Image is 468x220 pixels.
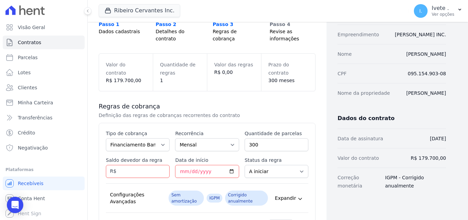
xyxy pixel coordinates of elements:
a: Lotes [3,66,85,79]
span: I. [419,9,422,13]
div: Plataformas [5,166,82,174]
dt: Prazo do contrato [268,61,308,77]
span: IGPM [207,194,222,203]
span: Passo 3 [213,21,259,28]
a: Negativação [3,141,85,155]
label: Quantidade de parcelas [245,130,308,137]
span: R$ [106,164,116,175]
p: Ver opções [432,12,454,17]
span: Passo 2 [156,21,201,28]
div: Configurações Avançadas [110,191,164,205]
p: Ivete . [432,5,454,12]
dd: 095.154.903-08 [408,69,446,78]
dd: R$ 179.700,00 [106,77,146,84]
p: Definição das regras de cobranças recorrentes do contrato [99,112,316,119]
span: Contratos [18,39,41,46]
dt: Quantidade de regras [160,61,200,77]
label: Saldo devedor da regra [106,157,170,164]
button: I. Ivete . Ver opções [408,1,468,21]
span: Sem amortização [169,191,204,206]
nav: Progress [99,14,316,42]
dd: 1 [160,77,200,84]
dt: Empreendimento [337,30,379,39]
dt: Correção monetária [337,173,380,190]
dt: Data de assinatura [337,134,383,143]
a: Minha Carteira [3,96,85,109]
a: Transferências [3,111,85,125]
span: Transferências [18,114,52,121]
dt: Nome [337,50,352,58]
h3: Dados do contrato [337,114,446,123]
span: Regras de cobrança [213,28,259,42]
span: Clientes [18,84,37,91]
span: Crédito [18,129,35,136]
dd: [PERSON_NAME] [406,89,446,97]
a: Parcelas [3,51,85,64]
label: Data de início [175,157,239,164]
span: Parcelas [18,54,38,61]
span: Dados cadastrais [99,28,145,35]
label: Status da regra [245,157,308,164]
dd: IGPM - Corrigido anualmente [385,173,446,190]
dt: Valor do contrato [337,154,379,162]
span: Expandir [275,195,296,202]
span: Corrigido anualmente [225,191,268,206]
div: Open Intercom Messenger [7,197,23,213]
span: Minha Carteira [18,99,53,106]
dt: Valor do contrato [106,61,146,77]
dt: Nome da propriedade [337,89,390,97]
dd: [PERSON_NAME] [406,50,446,58]
a: Clientes [3,81,85,94]
dd: R$ 0,00 [214,69,254,76]
span: Detalhes do contrato [156,28,201,42]
dd: [DATE] [430,134,446,143]
button: Ribeiro Cervantes Inc. [99,4,180,17]
a: Visão Geral [3,21,85,34]
h3: Regras de cobrança [99,102,316,111]
span: Negativação [18,144,48,151]
span: Visão Geral [18,24,45,31]
a: Contratos [3,36,85,49]
label: Tipo de cobrança [106,130,170,137]
span: Passo 4 [270,21,316,28]
dd: R$ 179.700,00 [411,154,446,162]
span: Conta Hent [18,195,45,202]
span: Passo 1 [99,21,145,28]
label: Recorrência [175,130,239,137]
span: Revise as informações [270,28,316,42]
a: Crédito [3,126,85,140]
span: Recebíveis [18,180,44,187]
dt: Valor das regras [214,61,254,69]
dd: [PERSON_NAME] INC. [395,30,446,39]
dd: 300 meses [268,77,308,84]
a: Conta Hent [3,192,85,205]
dt: CPF [337,69,346,78]
a: Recebíveis [3,177,85,190]
span: Lotes [18,69,31,76]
